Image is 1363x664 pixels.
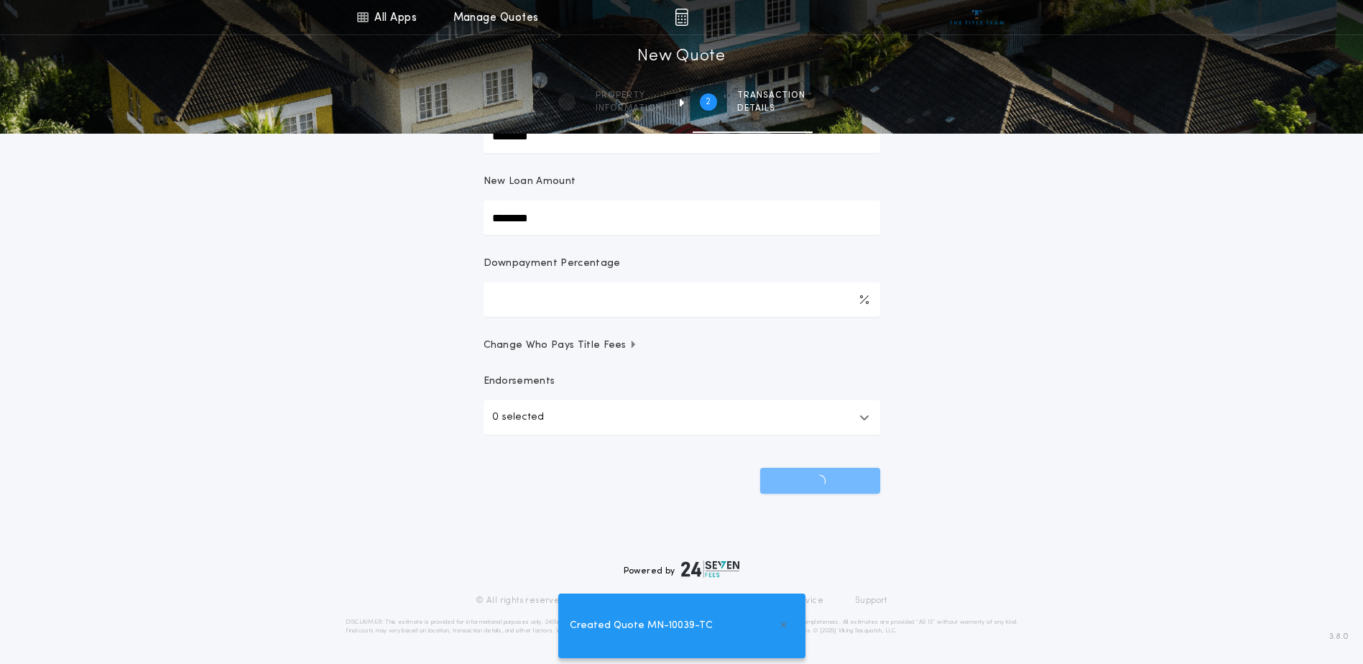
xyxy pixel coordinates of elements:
img: vs-icon [950,10,1004,24]
button: Change Who Pays Title Fees [484,338,880,353]
h2: 2 [706,96,711,108]
span: Created Quote MN-10039-TC [570,618,713,634]
span: Property [596,90,662,101]
span: Change Who Pays Title Fees [484,338,638,353]
div: Powered by [624,561,740,578]
p: Downpayment Percentage [484,257,621,271]
p: 0 selected [492,409,544,426]
span: details [737,103,805,114]
h1: New Quote [637,45,725,68]
p: Endorsements [484,374,880,389]
button: 0 selected [484,400,880,435]
img: img [675,9,688,26]
span: information [596,103,662,114]
p: New Loan Amount [484,175,576,189]
span: Transaction [737,90,805,101]
img: logo [681,561,740,578]
input: New Loan Amount [484,200,880,235]
input: Downpayment Percentage [484,282,880,317]
input: Sale Price [484,119,880,153]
